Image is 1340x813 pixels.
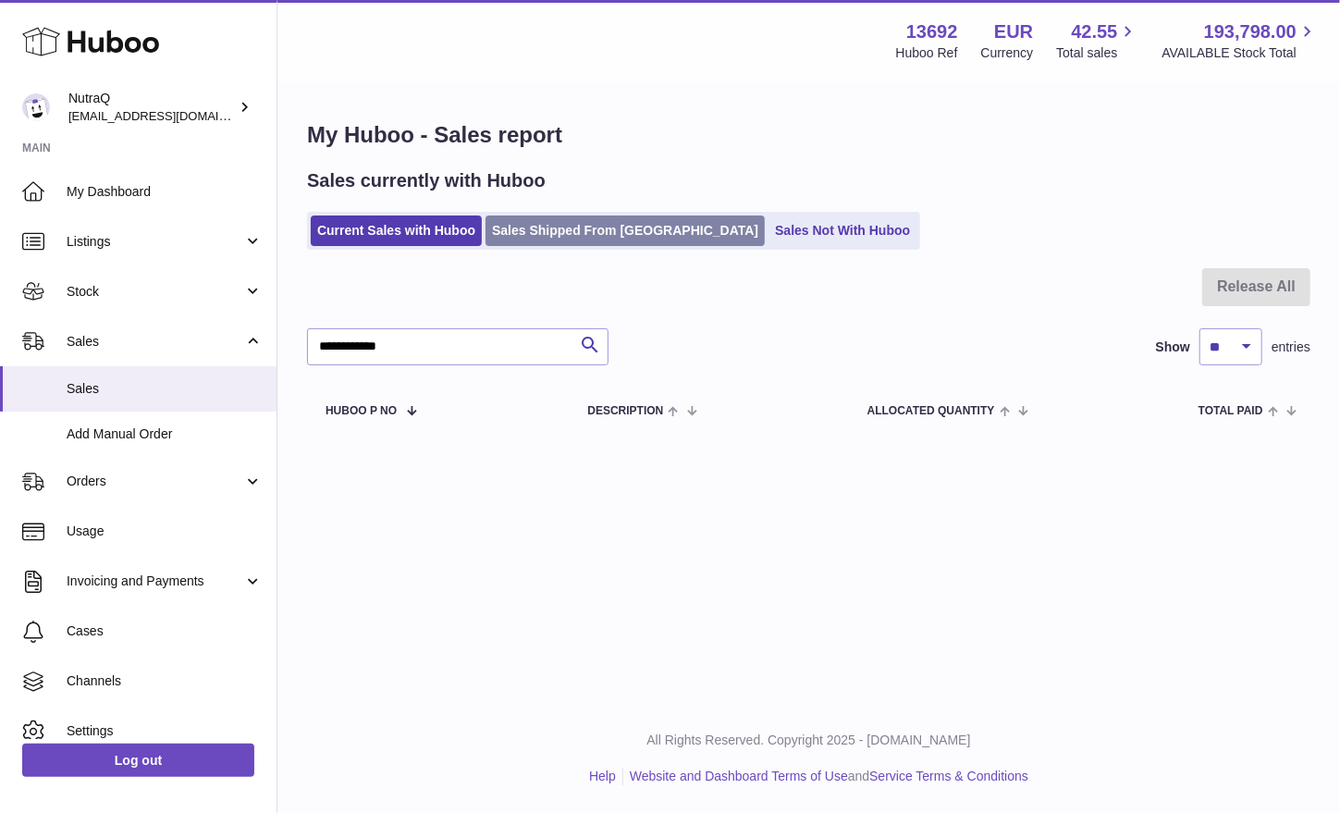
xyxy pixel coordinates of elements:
a: Log out [22,744,254,777]
span: Stock [67,283,243,301]
span: Description [587,405,663,417]
span: Usage [67,523,263,540]
span: Invoicing and Payments [67,573,243,590]
span: Settings [67,722,263,740]
a: Sales Shipped From [GEOGRAPHIC_DATA] [486,216,765,246]
span: Total paid [1199,405,1263,417]
span: Listings [67,233,243,251]
span: Add Manual Order [67,425,263,443]
span: Total sales [1056,44,1138,62]
span: 193,798.00 [1204,19,1297,44]
p: All Rights Reserved. Copyright 2025 - [DOMAIN_NAME] [292,732,1325,749]
span: Cases [67,622,263,640]
span: entries [1272,339,1310,356]
div: NutraQ [68,90,235,125]
div: Currency [981,44,1034,62]
a: Service Terms & Conditions [869,769,1028,783]
strong: EUR [994,19,1033,44]
span: ALLOCATED Quantity [867,405,995,417]
li: and [623,768,1028,785]
span: Huboo P no [326,405,397,417]
h2: Sales currently with Huboo [307,168,546,193]
a: Help [589,769,616,783]
h1: My Huboo - Sales report [307,120,1310,150]
span: [EMAIL_ADDRESS][DOMAIN_NAME] [68,108,272,123]
a: 193,798.00 AVAILABLE Stock Total [1162,19,1318,62]
a: Website and Dashboard Terms of Use [630,769,848,783]
img: log@nutraq.com [22,93,50,121]
span: Orders [67,473,243,490]
div: Huboo Ref [896,44,958,62]
span: 42.55 [1071,19,1117,44]
a: Current Sales with Huboo [311,216,482,246]
span: Sales [67,380,263,398]
span: My Dashboard [67,183,263,201]
span: Sales [67,333,243,351]
span: AVAILABLE Stock Total [1162,44,1318,62]
span: Channels [67,672,263,690]
a: Sales Not With Huboo [768,216,916,246]
strong: 13692 [906,19,958,44]
label: Show [1156,339,1190,356]
a: 42.55 Total sales [1056,19,1138,62]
